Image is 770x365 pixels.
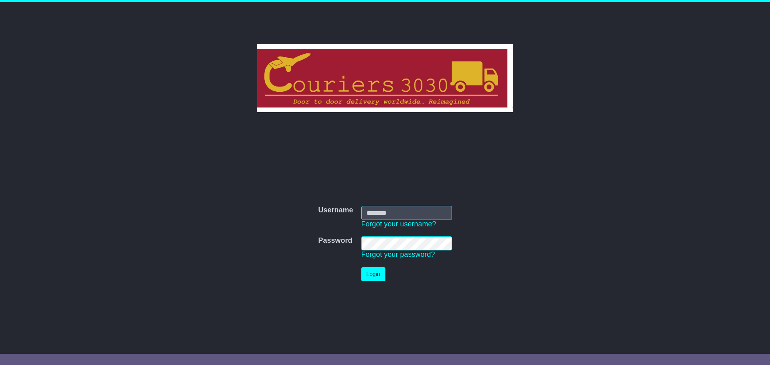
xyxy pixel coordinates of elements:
button: Login [361,267,385,281]
a: Forgot your password? [361,250,435,258]
label: Password [318,236,352,245]
img: Couriers 3030 [257,44,513,112]
a: Forgot your username? [361,220,436,228]
label: Username [318,206,353,215]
